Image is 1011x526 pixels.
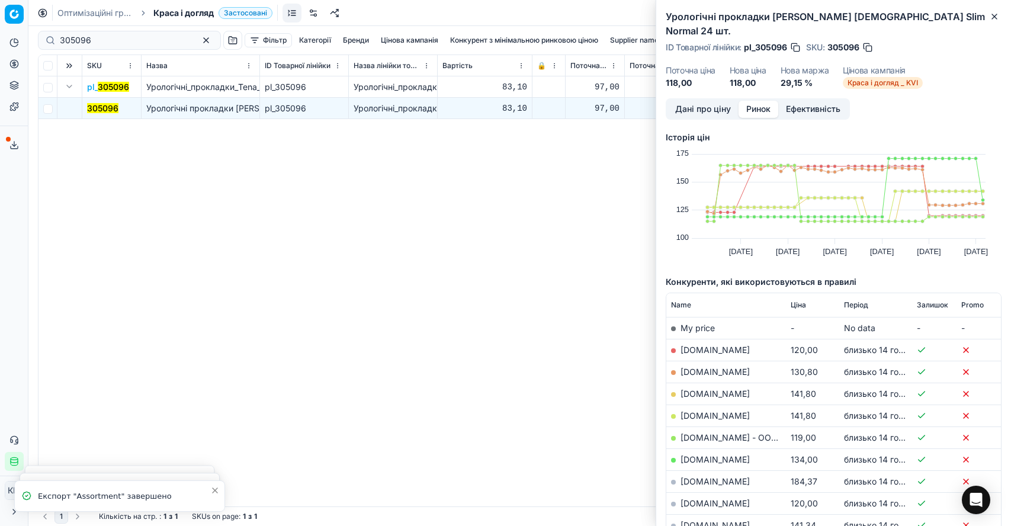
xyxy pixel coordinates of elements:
span: 130,80 [791,367,818,377]
button: Supplier name [605,33,663,47]
span: Вартість [442,61,473,70]
nav: breadcrumb [57,7,272,19]
button: 305096 [87,102,118,114]
span: Застосовані [219,7,272,19]
text: [DATE] [729,247,753,256]
text: [DATE] [776,247,800,256]
text: [DATE] [964,247,988,256]
span: Name [671,300,691,310]
dd: 118,00 [666,77,715,89]
span: близько 14 годин тому [844,389,936,399]
text: [DATE] [870,247,894,256]
span: pl_ [87,81,129,93]
span: Поточна промо ціна [630,61,697,70]
dt: Поточна ціна [666,66,715,75]
span: Назва лінійки товарів [354,61,421,70]
button: Конкурент з мінімальною ринковою ціною [445,33,603,47]
span: SKUs on page : [192,512,240,521]
div: pl_305096 [265,81,344,93]
span: Promo [961,300,984,310]
div: 97,00 [630,81,708,93]
span: 🔒 [537,61,546,70]
button: Expand [62,79,76,94]
div: 97,00 [570,102,620,114]
button: Close toast [208,483,222,498]
span: Урологічні прокладки [PERSON_NAME] [DEMOGRAPHIC_DATA] Slim Normal 24 шт. [146,103,476,113]
div: 83,10 [442,81,527,93]
strong: з [169,512,172,521]
span: My price [681,323,715,333]
dt: Нова ціна [730,66,766,75]
strong: 1 [163,512,166,521]
div: Урологічні_прокладки_Tena_[DEMOGRAPHIC_DATA]_Slim_Normal_24_шт. [354,81,432,93]
text: [DATE] [917,247,941,256]
button: Ринок [739,101,778,118]
span: близько 14 годин тому [844,476,936,486]
span: Краса і доглядЗастосовані [153,7,272,19]
span: 134,00 [791,454,818,464]
span: 141,80 [791,410,816,421]
span: Залишок [917,300,948,310]
dd: 29,15 % [781,77,829,89]
span: ID Товарної лінійки : [666,43,742,52]
button: Категорії [294,33,336,47]
span: Урологічні_прокладки_Tena_[DEMOGRAPHIC_DATA]_Slim_Normal_24_шт. [146,82,435,92]
button: Цінова кампанія [376,33,443,47]
h2: Урологічні прокладки [PERSON_NAME] [DEMOGRAPHIC_DATA] Slim Normal 24 шт. [666,9,1002,38]
strong: 1 [175,512,178,521]
button: 1 [54,509,68,524]
div: Експорт "Assortment" завершено [38,490,210,502]
button: Бренди [338,33,374,47]
span: Ціна [791,300,806,310]
dt: Цінова кампанія [843,66,923,75]
text: 175 [676,149,689,158]
td: No data [839,317,912,339]
nav: pagination [38,509,85,524]
h5: Історія цін [666,131,1002,143]
td: - [912,317,957,339]
span: КM [5,482,23,499]
span: SKU [87,61,102,70]
div: Open Intercom Messenger [962,486,990,514]
div: 97,00 [570,81,620,93]
button: pl_305096 [87,81,129,93]
span: близько 14 годин тому [844,454,936,464]
div: Урологічні_прокладки_Tena_[DEMOGRAPHIC_DATA]_Slim_Normal_24_шт. [354,102,432,114]
a: [DOMAIN_NAME] [681,345,750,355]
text: 150 [676,177,689,185]
span: 141,80 [791,389,816,399]
button: Go to next page [70,509,85,524]
h5: Конкуренти, які використовуються в правилі [666,276,1002,288]
span: 184,37 [791,476,817,486]
span: Краса і догляд _ KVI [843,77,923,89]
span: 120,00 [791,498,818,508]
a: [DOMAIN_NAME] [681,454,750,464]
a: [DOMAIN_NAME] - ООО «Эпицентр К» [681,432,836,442]
a: [DOMAIN_NAME] [681,389,750,399]
a: [DOMAIN_NAME] [681,367,750,377]
div: 83,10 [442,102,527,114]
div: : [99,512,178,521]
div: pl_305096 [265,102,344,114]
dt: Нова маржа [781,66,829,75]
span: ID Товарної лінійки [265,61,330,70]
span: 120,00 [791,345,818,355]
input: Пошук по SKU або назві [60,34,190,46]
button: Фільтр [245,33,292,47]
button: Дані про ціну [667,101,739,118]
mark: 305096 [87,103,118,113]
a: [DOMAIN_NAME] [681,498,750,508]
span: Кількість на стр. [99,512,157,521]
span: Поточна ціна [570,61,608,70]
button: Expand all [62,59,76,73]
span: близько 14 годин тому [844,410,936,421]
span: близько 14 годин тому [844,345,936,355]
strong: з [248,512,252,521]
text: 125 [676,205,689,214]
a: [DOMAIN_NAME] [681,476,750,486]
text: [DATE] [823,247,847,256]
span: Період [844,300,868,310]
span: Назва [146,61,168,70]
strong: 1 [243,512,246,521]
span: близько 14 годин тому [844,432,936,442]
